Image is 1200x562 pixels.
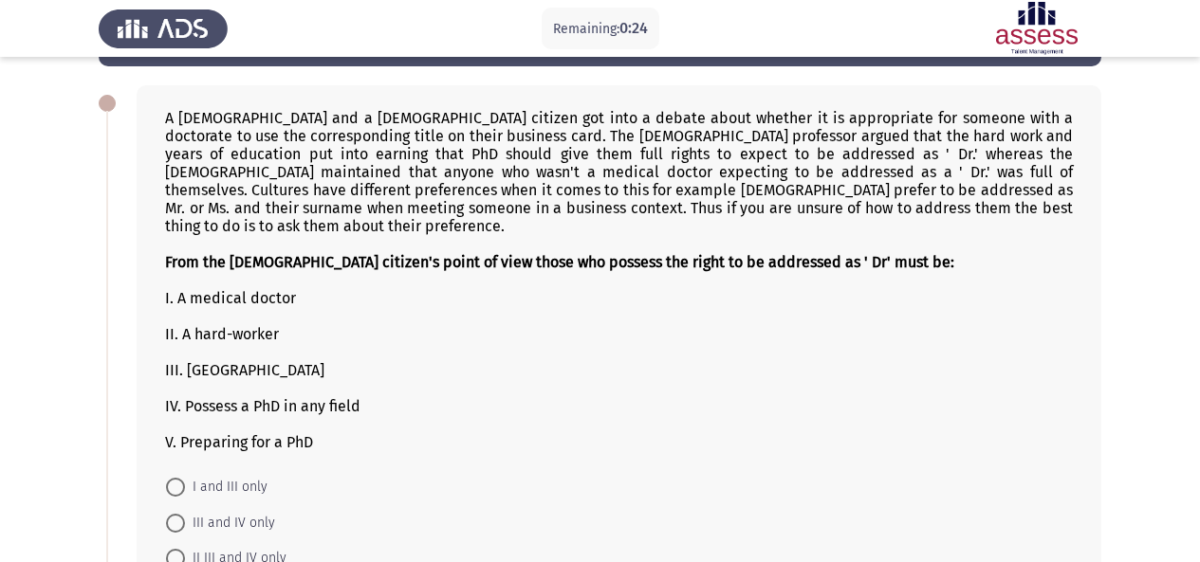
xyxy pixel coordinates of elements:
[553,17,648,41] p: Remaining:
[185,476,268,499] span: I and III only
[165,397,1073,415] div: IV. Possess a PhD in any field
[99,2,228,55] img: Assess Talent Management logo
[165,325,1073,343] div: II. A hard-worker
[619,19,648,37] span: 0:24
[165,109,1073,451] div: A [DEMOGRAPHIC_DATA] and a [DEMOGRAPHIC_DATA] citizen got into a debate about whether it is appro...
[165,433,1073,451] div: V. Preparing for a PhD
[972,2,1101,55] img: Assessment logo of ASSESS English Language Assessment (3 Module) (Ba - IB)
[185,512,275,535] span: III and IV only
[165,253,954,271] b: From the [DEMOGRAPHIC_DATA] citizen's point of view those who possess the right to be addressed a...
[165,361,1073,379] div: III. [GEOGRAPHIC_DATA]
[165,289,1073,307] div: I. A medical doctor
